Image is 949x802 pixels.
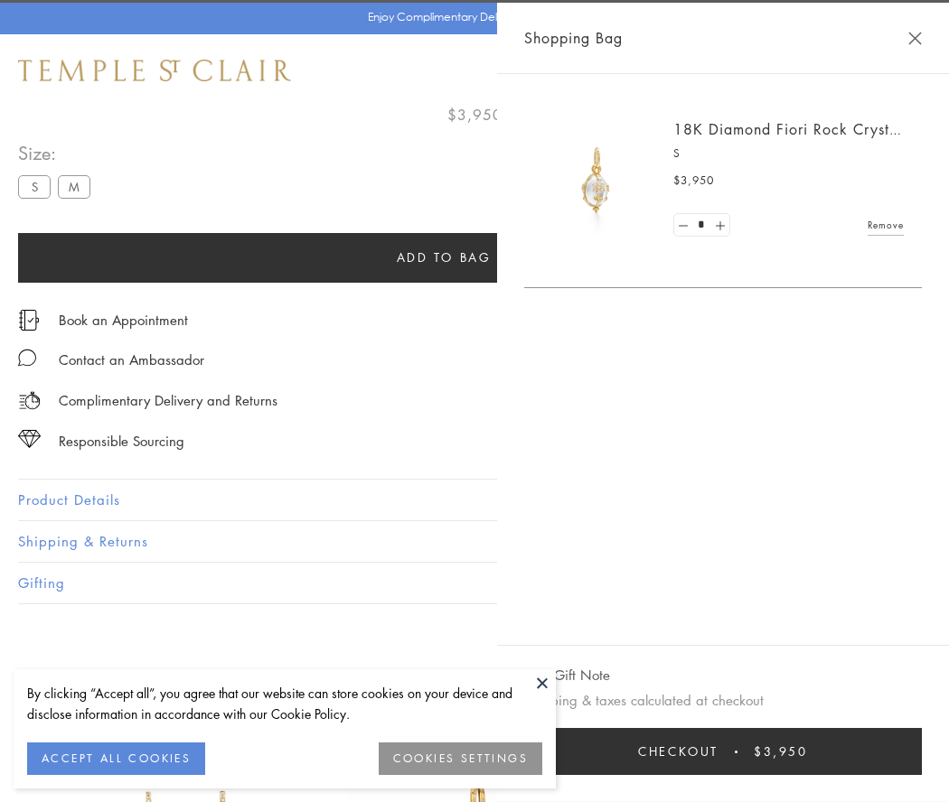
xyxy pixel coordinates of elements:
[368,8,573,26] p: Enjoy Complimentary Delivery & Returns
[673,172,714,190] span: $3,950
[674,214,692,237] a: Set quantity to 0
[542,126,651,235] img: P51889-E11FIORI
[58,175,90,198] label: M
[18,389,41,412] img: icon_delivery.svg
[397,247,492,267] span: Add to bag
[524,26,623,50] span: Shopping Bag
[754,741,808,761] span: $3,950
[524,689,922,712] p: Shipping & taxes calculated at checkout
[868,215,904,235] a: Remove
[59,310,188,330] a: Book an Appointment
[45,668,904,697] h3: You May Also Like
[18,349,36,367] img: MessageIcon-01_2.svg
[18,480,931,520] button: Product Details
[27,742,205,775] button: ACCEPT ALL COOKIES
[18,310,40,331] img: icon_appointment.svg
[673,145,904,163] p: S
[379,742,542,775] button: COOKIES SETTINGS
[710,214,728,237] a: Set quantity to 2
[18,521,931,562] button: Shipping & Returns
[59,349,204,371] div: Contact an Ambassador
[447,103,503,126] span: $3,950
[524,728,922,775] button: Checkout $3,950
[524,664,610,686] button: Add Gift Note
[18,138,98,168] span: Size:
[59,389,277,412] p: Complimentary Delivery and Returns
[638,741,719,761] span: Checkout
[18,233,869,283] button: Add to bag
[18,60,291,81] img: Temple St. Clair
[18,430,41,448] img: icon_sourcing.svg
[59,430,184,452] div: Responsible Sourcing
[27,683,542,724] div: By clicking “Accept all”, you agree that our website can store cookies on your device and disclos...
[18,175,51,198] label: S
[18,563,931,603] button: Gifting
[908,32,922,45] button: Close Shopping Bag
